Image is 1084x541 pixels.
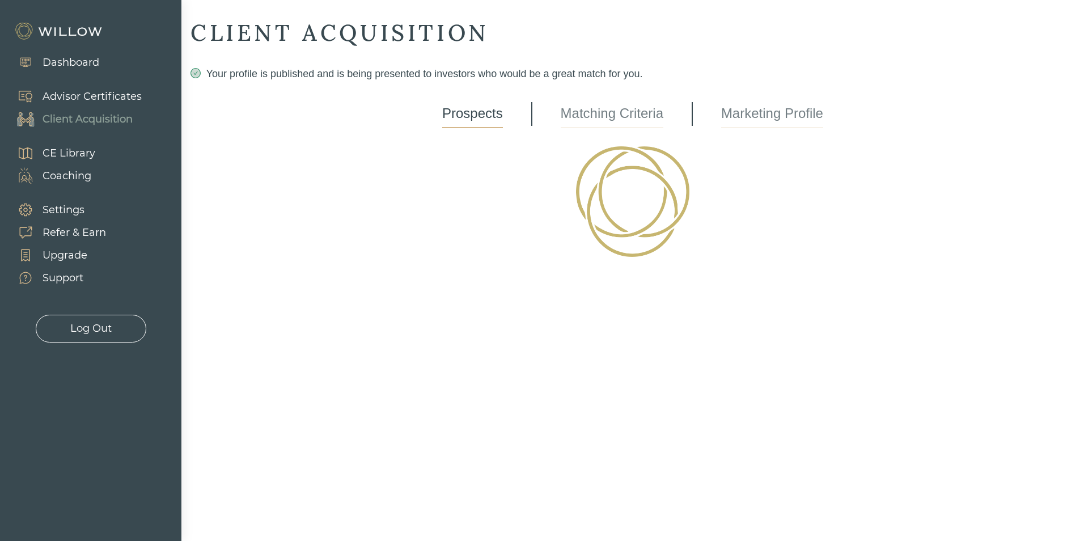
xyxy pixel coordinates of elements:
div: Upgrade [43,248,87,263]
div: Your profile is published and is being presented to investors who would be a great match for you. [190,66,1075,82]
div: Dashboard [43,55,99,70]
div: CLIENT ACQUISITION [190,18,1075,48]
img: Loading! [555,124,710,279]
div: Refer & Earn [43,225,106,240]
div: Advisor Certificates [43,89,142,104]
span: check-circle [190,68,201,78]
div: CE Library [43,146,95,161]
a: CE Library [6,142,95,164]
a: Dashboard [6,51,99,74]
div: Settings [43,202,84,218]
a: Advisor Certificates [6,85,142,108]
a: Upgrade [6,244,106,267]
div: Support [43,270,83,286]
a: Settings [6,198,106,221]
div: Client Acquisition [43,112,133,127]
div: Log Out [70,321,112,336]
a: Client Acquisition [6,108,142,130]
div: Coaching [43,168,91,184]
a: Refer & Earn [6,221,106,244]
img: Willow [14,22,105,40]
a: Prospects [442,100,503,128]
a: Coaching [6,164,95,187]
a: Matching Criteria [561,100,663,128]
a: Marketing Profile [721,100,823,128]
